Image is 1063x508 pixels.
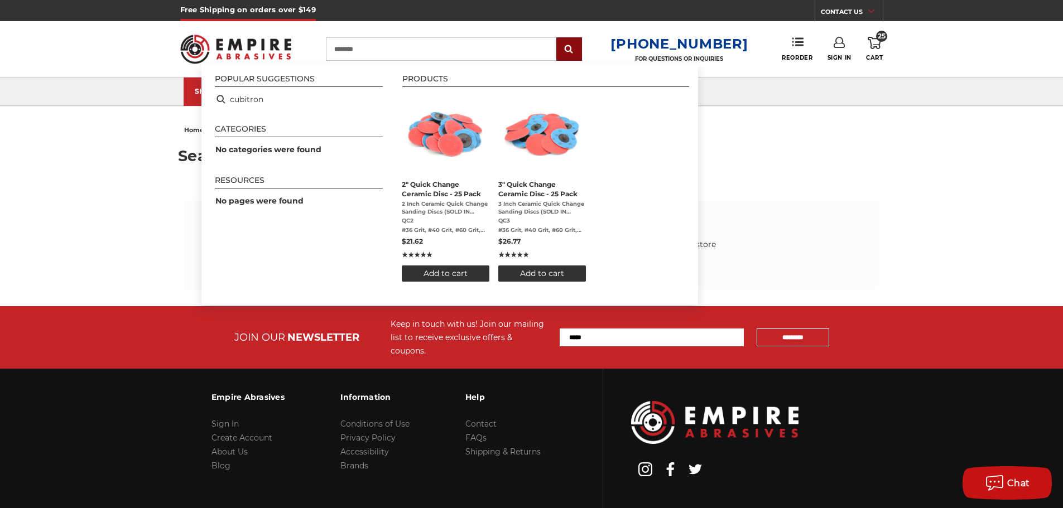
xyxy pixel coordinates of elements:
h3: Empire Abrasives [211,385,285,409]
a: Sign In [211,419,239,429]
li: Categories [215,125,383,137]
a: Shipping & Returns [465,447,541,457]
span: Chat [1007,478,1030,488]
span: $26.77 [498,237,521,245]
img: Empire Abrasives [180,27,292,71]
span: Sign In [828,54,852,61]
span: ★★★★★ [498,250,529,260]
button: Add to cart [402,265,489,282]
h3: Information [340,385,410,409]
span: $21.62 [402,237,423,245]
a: Blog [211,461,230,471]
span: 2" Quick Change Ceramic Disc - 25 Pack [402,180,489,199]
img: 2 inch quick change sanding disc Ceramic [405,94,486,175]
span: QC2 [402,217,489,225]
a: Contact [465,419,497,429]
span: ★★★★★ [402,250,432,260]
h3: Help [465,385,541,409]
span: 3 Inch Ceramic Quick Change Sanding Discs (SOLD IN PACKS OF 25) Introducing 3” Ceramic Quick Chan... [498,200,586,216]
h1: Search results [178,148,885,163]
img: Empire Abrasives Logo Image [631,401,799,444]
span: #36 Grit, #40 Grit, #60 Grit, #80 Grit, #120 Grit [498,226,586,234]
span: 2 Inch Ceramic Quick Change Sanding Discs (SOLD IN PACKS OF 25) Introducing 2” Ceramic Quick Chan... [402,200,489,216]
li: 3" Quick Change Ceramic Disc - 25 Pack [494,89,590,286]
a: 25 Cart [866,37,883,61]
a: FAQs [465,433,487,443]
button: Add to cart [498,265,586,282]
div: Keep in touch with us! Join our mailing list to receive exclusive offers & coupons. [391,317,549,357]
span: home [184,126,204,134]
span: No pages were found [215,196,304,206]
span: Reorder [782,54,812,61]
a: [PHONE_NUMBER] [610,36,748,52]
li: Resources [215,176,383,188]
img: 3 inch ceramic roloc discs [502,94,583,175]
span: JOIN OUR [234,331,285,343]
li: Popular suggestions [215,75,383,87]
a: Accessibility [340,447,389,457]
a: 2" Quick Change Ceramic Disc - 25 Pack [402,94,489,282]
a: Reorder [782,37,812,61]
span: #36 Grit, #40 Grit, #60 Grit, #80 Grit, #120 Grit [402,226,489,234]
a: 3" Quick Change Ceramic Disc - 25 Pack [498,94,586,282]
span: Cart [866,54,883,61]
span: No categories were found [215,144,321,154]
span: QC3 [498,217,586,225]
button: Chat [963,466,1052,500]
span: 3" Quick Change Ceramic Disc - 25 Pack [498,180,586,199]
span: 25 [876,31,887,42]
a: Conditions of Use [340,419,410,429]
a: Privacy Policy [340,433,396,443]
li: cubitron [210,89,387,109]
div: SHOP CATEGORIES [195,87,284,95]
li: Products [402,75,689,87]
a: About Us [211,447,248,457]
a: Brands [340,461,368,471]
p: FOR QUESTIONS OR INQUIRIES [610,55,748,62]
a: Create Account [211,433,272,443]
a: CONTACT US [821,6,883,21]
li: 2" Quick Change Ceramic Disc - 25 Pack [397,89,494,286]
div: Instant Search Results [201,64,698,305]
span: NEWSLETTER [287,331,359,343]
